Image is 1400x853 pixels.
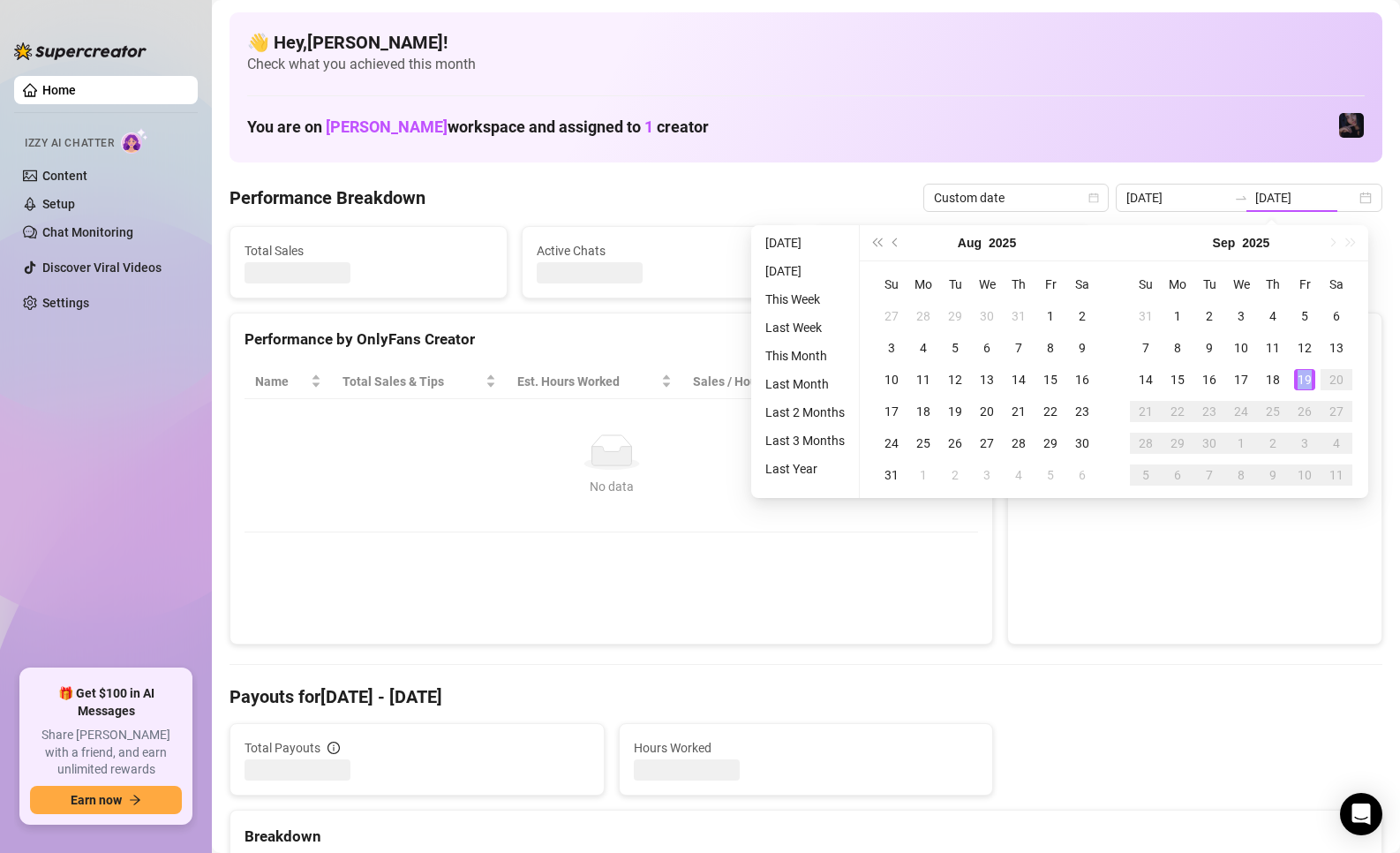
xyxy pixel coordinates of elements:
span: Share [PERSON_NAME] with a friend, and earn unlimited rewards [30,727,182,779]
img: CYBERGIRL [1339,113,1364,138]
img: logo-BBDzfeDw.svg [14,42,147,60]
span: Earn now [71,793,122,807]
a: Setup [42,197,75,211]
span: Total Payouts [245,738,320,758]
h4: Payouts for [DATE] - [DATE] [230,684,1382,709]
a: Settings [42,296,89,310]
a: Content [42,169,87,183]
span: swap-right [1234,191,1248,205]
div: Breakdown [245,825,1367,849]
span: calendar [1088,192,1099,203]
span: [PERSON_NAME] [326,117,448,136]
span: Check what you achieved this month [247,55,1365,74]
th: Total Sales & Tips [332,365,507,399]
div: Open Intercom Messenger [1340,793,1382,835]
div: No data [262,477,960,496]
button: Earn nowarrow-right [30,786,182,814]
span: Total Sales & Tips [342,372,482,391]
th: Chat Conversion [815,365,978,399]
span: Izzy AI Chatter [25,135,114,152]
input: Start date [1126,188,1227,208]
span: Hours Worked [634,738,979,758]
span: 1 [644,117,653,136]
span: Chat Conversion [825,372,953,391]
a: Home [42,83,76,97]
span: Sales / Hour [693,372,790,391]
span: Total Sales [245,241,493,260]
span: to [1234,191,1248,205]
span: 🎁 Get $100 in AI Messages [30,685,182,720]
a: Chat Monitoring [42,225,133,239]
span: Active Chats [537,241,785,260]
div: Est. Hours Worked [517,372,658,391]
span: Messages Sent [828,241,1076,260]
div: Sales by OnlyFans Creator [1022,328,1367,351]
h1: You are on workspace and assigned to creator [247,117,709,137]
span: info-circle [327,742,340,754]
span: Custom date [934,185,1098,211]
a: Discover Viral Videos [42,260,162,275]
th: Sales / Hour [682,365,815,399]
div: Performance by OnlyFans Creator [245,328,978,351]
h4: 👋 Hey, [PERSON_NAME] ! [247,30,1365,55]
img: AI Chatter [121,128,148,154]
span: Name [255,372,307,391]
th: Name [245,365,332,399]
span: arrow-right [129,794,141,806]
input: End date [1255,188,1356,208]
h4: Performance Breakdown [230,185,425,210]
